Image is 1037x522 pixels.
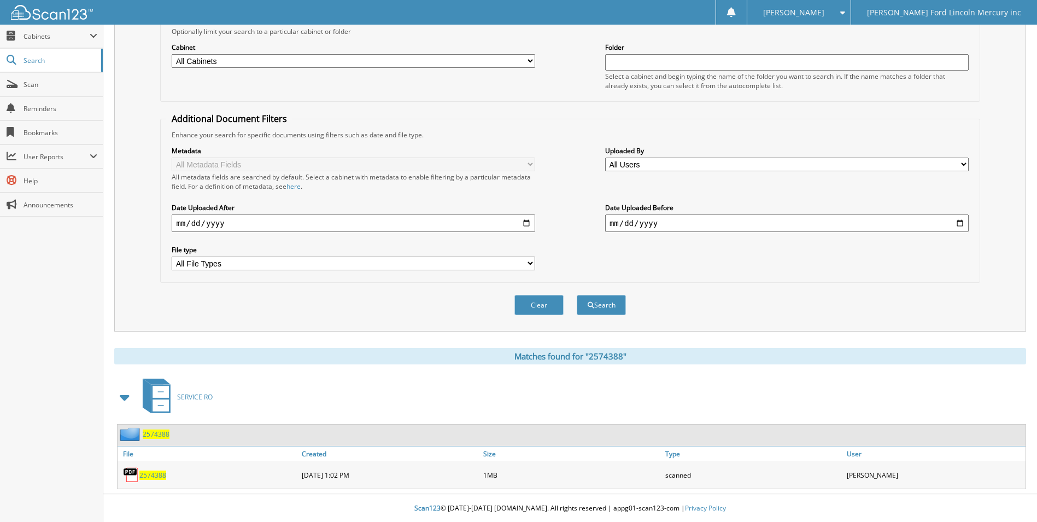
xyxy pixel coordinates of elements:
[24,80,97,89] span: Scan
[24,32,90,41] span: Cabinets
[143,430,169,439] a: 2574388
[24,56,96,65] span: Search
[24,176,97,185] span: Help
[103,495,1037,522] div: © [DATE]-[DATE] [DOMAIN_NAME]. All rights reserved | appg01-scan123-com |
[24,152,90,161] span: User Reports
[166,27,974,36] div: Optionally limit your search to a particular cabinet or folder
[299,464,481,486] div: [DATE] 1:02 PM
[11,5,93,20] img: scan123-logo-white.svg
[299,446,481,461] a: Created
[577,295,626,315] button: Search
[172,43,535,52] label: Cabinet
[172,146,535,155] label: Metadata
[663,464,844,486] div: scanned
[605,146,969,155] label: Uploaded By
[172,172,535,191] div: All metadata fields are searched by default. Select a cabinet with metadata to enable filtering b...
[286,182,301,191] a: here
[166,113,292,125] legend: Additional Document Filters
[867,9,1021,16] span: [PERSON_NAME] Ford Lincoln Mercury inc
[605,72,969,90] div: Select a cabinet and begin typing the name of the folder you want to search in. If the name match...
[982,469,1037,522] iframe: Chat Widget
[120,427,143,441] img: folder2.png
[172,245,535,254] label: File type
[605,214,969,232] input: end
[166,130,974,140] div: Enhance your search for specific documents using filters such as date and file type.
[118,446,299,461] a: File
[481,464,662,486] div: 1MB
[139,471,166,480] a: 2574388
[24,104,97,113] span: Reminders
[844,446,1026,461] a: User
[172,214,535,232] input: start
[685,503,726,513] a: Privacy Policy
[136,375,213,419] a: SERVICE RO
[663,446,844,461] a: Type
[605,43,969,52] label: Folder
[24,200,97,210] span: Announcements
[481,446,662,461] a: Size
[24,128,97,137] span: Bookmarks
[172,203,535,212] label: Date Uploaded After
[514,295,564,315] button: Clear
[763,9,824,16] span: [PERSON_NAME]
[605,203,969,212] label: Date Uploaded Before
[123,467,139,483] img: PDF.png
[177,392,213,402] span: SERVICE RO
[114,348,1026,364] div: Matches found for "2574388"
[844,464,1026,486] div: [PERSON_NAME]
[414,503,441,513] span: Scan123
